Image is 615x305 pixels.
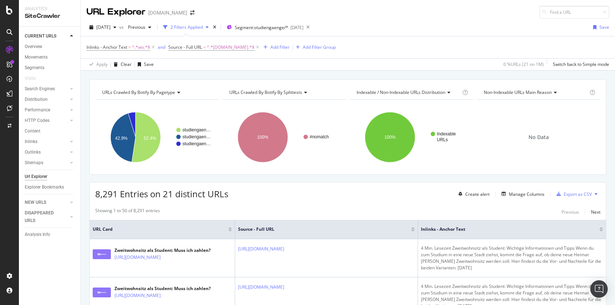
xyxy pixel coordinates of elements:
a: Explorer Bookmarks [25,183,75,191]
div: arrow-right-arrow-left [190,10,194,15]
div: CURRENT URLS [25,32,56,40]
text: studiengaen… [182,134,210,139]
text: 42.9% [115,136,128,141]
img: main image [93,288,111,297]
button: Switch back to Simple mode [550,59,609,70]
a: Overview [25,43,75,51]
div: Outlinks [25,148,41,156]
span: Indexable / Non-Indexable URLs distribution [357,89,445,95]
img: main image [93,249,111,259]
button: Apply [87,59,108,70]
div: Create alert [465,191,490,197]
button: Clear [111,59,132,70]
div: Search Engines [25,85,55,93]
button: [DATE] [87,21,119,33]
button: Previous [562,207,579,216]
div: times [212,24,218,31]
div: Add Filter [270,44,290,50]
button: and [158,44,165,51]
button: Export as CSV [554,188,592,200]
text: 100% [385,135,396,140]
span: Non-Indexable URLs Main Reason [484,89,552,95]
div: 0 % URLs ( 21 on 1M ) [503,61,544,67]
button: Segment:studiengaenge/*[DATE] [224,21,304,33]
span: No Data [528,134,549,141]
span: URL Card [93,226,226,233]
div: Analytics [25,6,75,12]
button: Save [590,21,609,33]
div: Movements [25,54,48,61]
div: HTTP Codes [25,117,49,124]
a: Sitemaps [25,159,68,167]
a: [URL][DOMAIN_NAME] [114,292,161,299]
text: studiengaen… [182,141,210,146]
div: Apply [96,61,108,67]
div: Open Intercom Messenger [590,280,608,298]
button: Add Filter [261,43,290,52]
svg: A chart. [350,106,472,169]
text: 52.4% [144,136,156,141]
div: Save [599,24,609,30]
div: DISAPPEARED URLS [25,209,61,225]
h4: Indexable / Non-Indexable URLs Distribution [355,87,461,98]
div: Inlinks [25,138,37,146]
span: Segment: studiengaenge/* [235,24,288,31]
h4: URLs Crawled By Botify By pagetype [101,87,212,98]
div: Switch back to Simple mode [553,61,609,67]
svg: A chart. [95,106,217,169]
div: Distribution [25,96,48,103]
a: Outlinks [25,148,68,156]
div: Add Filter Group [303,44,336,50]
button: Previous [125,21,154,33]
button: Next [591,207,600,216]
text: 100% [257,135,269,140]
button: Create alert [455,188,490,200]
a: [URL][DOMAIN_NAME] [238,245,284,253]
span: 8,291 Entries on 21 distinct URLs [95,188,228,200]
button: Save [135,59,154,70]
span: vs [119,24,125,30]
div: Performance [25,106,50,114]
div: URL Explorer [87,6,145,18]
span: Previous [125,24,145,30]
div: Url Explorer [25,173,47,181]
div: Visits [25,75,36,82]
a: HTTP Codes [25,117,68,124]
div: Save [144,61,154,67]
a: Visits [25,75,43,82]
div: Showing 1 to 50 of 8,291 entries [95,207,160,216]
span: Source - Full URL [168,44,202,50]
span: = [203,44,206,50]
text: Indexable [437,131,456,136]
a: [URL][DOMAIN_NAME] [114,254,161,261]
a: Inlinks [25,138,68,146]
a: Movements [25,54,75,61]
div: [DOMAIN_NAME] [148,9,187,16]
span: ^.*[DOMAIN_NAME].*$ [207,42,254,52]
div: Sitemaps [25,159,43,167]
div: Clear [121,61,132,67]
a: NEW URLS [25,199,68,206]
div: Manage Columns [509,191,544,197]
a: [URL][DOMAIN_NAME] [238,284,284,291]
div: Analysis Info [25,231,50,238]
button: Manage Columns [499,190,544,198]
text: #nomatch [310,134,329,139]
div: Next [591,209,600,215]
button: 2 Filters Applied [160,21,212,33]
svg: A chart. [222,106,345,169]
div: 4 Min. Lesezeit Zweitwohnsitz als Student: Wichtige Informationen und Tipps Wenn du zum Studium i... [421,245,603,271]
button: Add Filter Group [293,43,336,52]
text: studiengaen… [182,127,210,132]
div: Explorer Bookmarks [25,183,64,191]
span: Inlinks - Anchor Text [421,226,588,233]
a: Segments [25,64,75,72]
input: Find a URL [539,6,609,19]
a: CURRENT URLS [25,32,68,40]
span: URLs Crawled By Botify By splittests [229,89,302,95]
a: Distribution [25,96,68,103]
div: Overview [25,43,42,51]
div: Previous [562,209,579,215]
div: SiteCrawler [25,12,75,20]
